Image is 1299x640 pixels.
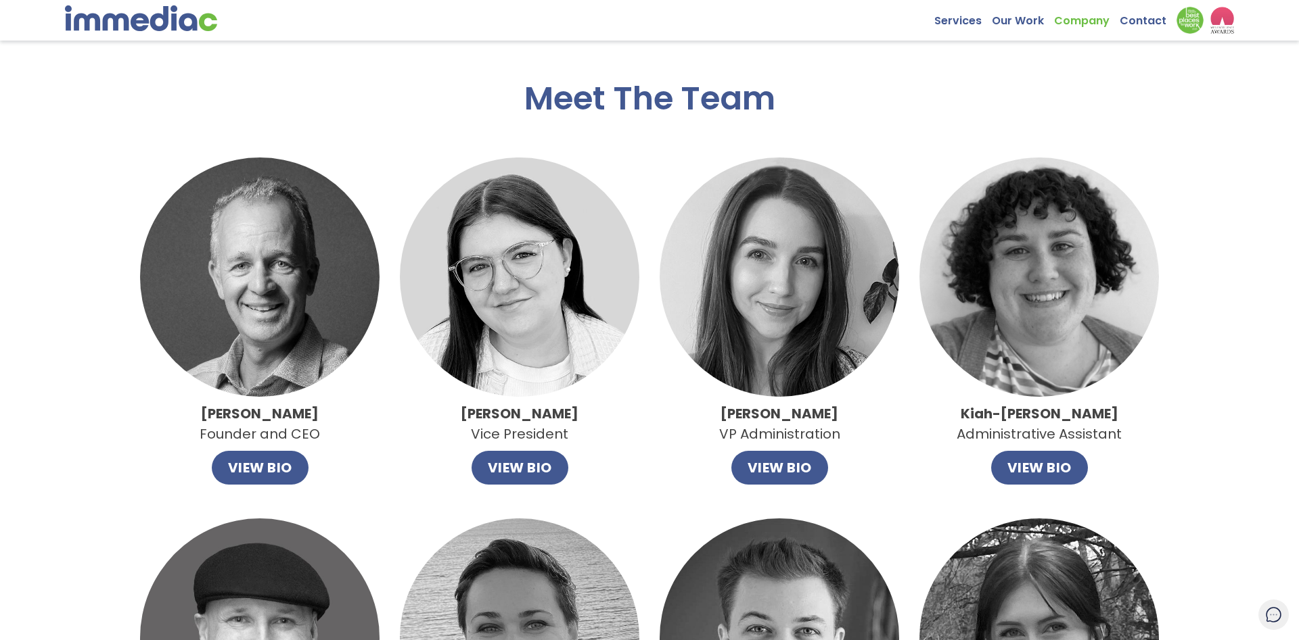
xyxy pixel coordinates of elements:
p: Founder and CEO [200,403,320,444]
img: immediac [65,5,217,31]
a: Services [934,7,992,28]
h2: Meet The Team [524,81,775,117]
strong: [PERSON_NAME] [201,404,319,423]
button: VIEW BIO [212,451,309,485]
button: VIEW BIO [472,451,568,485]
a: Contact [1120,7,1177,28]
p: VP Administration [719,403,840,444]
img: John.jpg [140,157,380,397]
a: Our Work [992,7,1054,28]
button: VIEW BIO [991,451,1088,485]
img: Down [1177,7,1204,34]
a: Company [1054,7,1120,28]
button: VIEW BIO [731,451,828,485]
strong: [PERSON_NAME] [721,404,838,423]
img: logo2_wea_nobg.webp [1210,7,1234,34]
img: Alley.jpg [660,157,899,397]
img: Catlin.jpg [400,157,639,397]
strong: Kiah-[PERSON_NAME] [961,404,1118,423]
p: Vice President [461,403,578,444]
p: Administrative Assistant [957,403,1122,444]
img: imageedit_1_9466638877.jpg [919,157,1159,397]
strong: [PERSON_NAME] [461,404,578,423]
